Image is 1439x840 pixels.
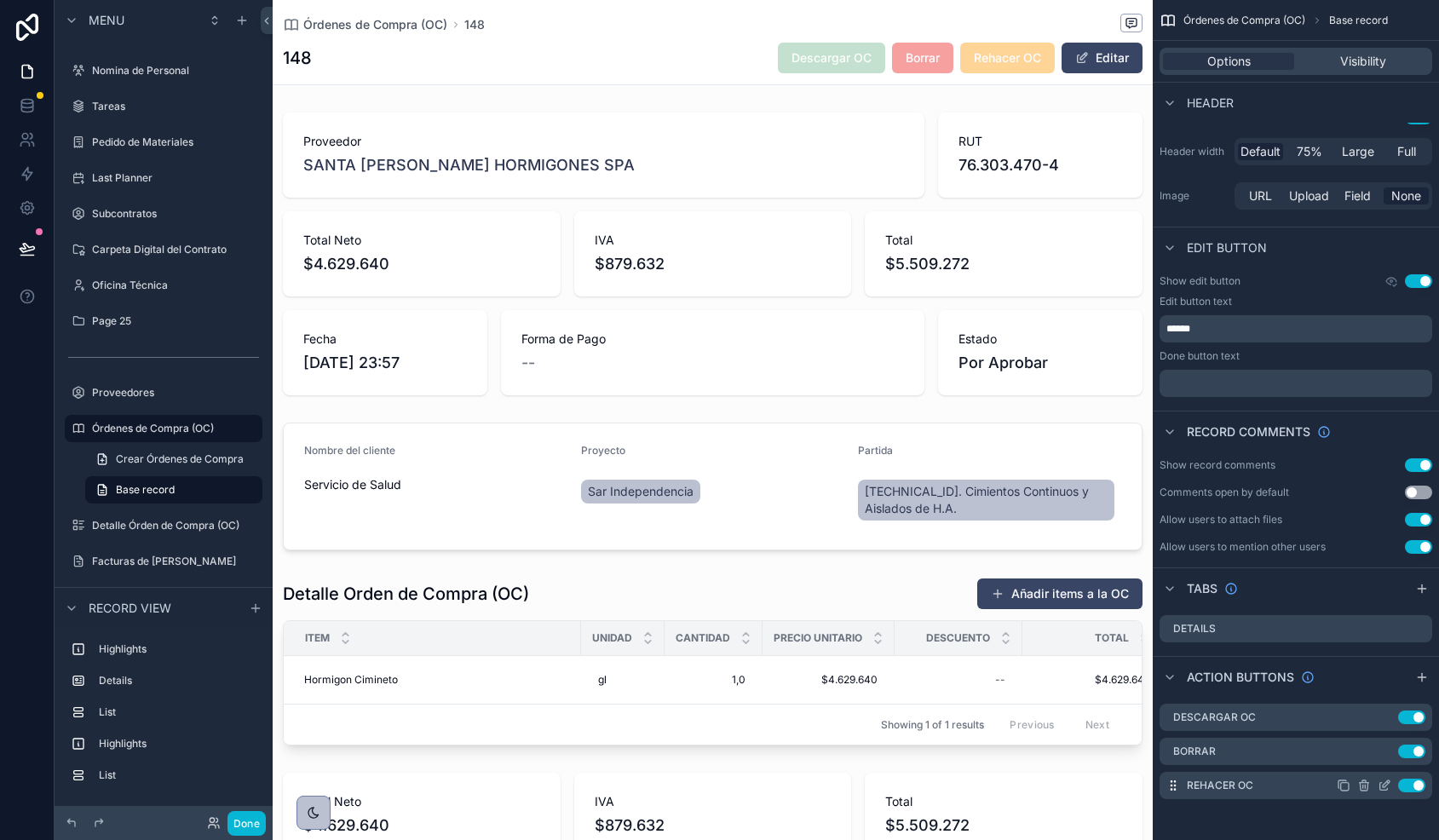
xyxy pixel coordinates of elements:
[1095,631,1129,645] span: Total
[65,308,262,335] a: Page 25
[676,631,730,645] span: Cantidad
[1249,187,1272,204] span: URL
[283,46,312,70] h1: 148
[92,64,259,78] label: Nomina de Personal
[1391,187,1421,204] span: None
[65,57,262,84] a: Nomina de Personal
[1187,95,1234,112] span: Header
[99,768,256,782] label: List
[65,379,262,406] a: Proveedores
[92,207,259,221] label: Subcontratos
[1160,513,1282,526] div: Allow users to attach files
[1397,143,1416,160] span: Full
[92,519,259,532] label: Detalle Órden de Compra (OC)
[1160,349,1240,363] label: Done button text
[89,12,124,29] span: Menu
[99,705,256,719] label: List
[116,483,175,497] span: Base record
[1187,669,1294,686] span: Action buttons
[1173,711,1256,724] label: Descargar OC
[1207,53,1251,70] span: Options
[1342,143,1374,160] span: Large
[92,422,252,435] label: Órdenes de Compra (OC)
[1062,43,1143,73] button: Editar
[1187,779,1253,792] label: Rehacer OC
[92,135,259,149] label: Pedido de Materiales
[65,164,262,192] a: Last Planner
[1160,486,1289,499] div: Comments open by default
[85,446,262,473] a: Crear Órdenes de Compra
[227,811,266,836] button: Done
[1173,622,1216,636] label: Details
[1160,370,1432,397] div: scrollable content
[99,674,256,688] label: Details
[116,452,244,466] span: Crear Órdenes de Compra
[305,631,330,645] span: Item
[1160,295,1232,308] label: Edit button text
[1160,315,1432,342] div: scrollable content
[92,386,259,400] label: Proveedores
[92,279,259,292] label: Oficina Técnica
[1344,187,1371,204] span: Field
[926,631,990,645] span: Descuento
[55,628,273,806] div: scrollable content
[1329,14,1388,27] span: Base record
[1173,745,1216,758] label: Borrar
[65,584,262,611] a: Aprobar OC
[65,272,262,299] a: Oficina Técnica
[1160,189,1228,203] label: Image
[303,16,447,33] span: Órdenes de Compra (OC)
[1183,14,1305,27] span: Órdenes de Compra (OC)
[1340,53,1386,70] span: Visibility
[65,93,262,120] a: Tareas
[1187,580,1217,597] span: Tabs
[1289,187,1329,204] span: Upload
[1240,143,1281,160] span: Default
[1160,274,1240,288] label: Show edit button
[92,555,259,568] label: Facturas de [PERSON_NAME]
[1297,143,1322,160] span: 75%
[85,476,262,503] a: Base record
[65,548,262,575] a: Facturas de [PERSON_NAME]
[592,631,632,645] span: Unidad
[65,415,262,442] a: Órdenes de Compra (OC)
[92,171,259,185] label: Last Planner
[99,642,256,656] label: Highlights
[1160,145,1228,158] label: Header width
[283,16,447,33] a: Órdenes de Compra (OC)
[1160,540,1326,554] div: Allow users to mention other users
[65,512,262,539] a: Detalle Órden de Compra (OC)
[881,718,984,732] span: Showing 1 of 1 results
[92,100,259,113] label: Tareas
[65,236,262,263] a: Carpeta Digital del Contrato
[99,737,256,751] label: Highlights
[92,314,259,328] label: Page 25
[774,631,862,645] span: Precio Unitario
[89,600,171,617] span: Record view
[1187,239,1267,256] span: Edit button
[92,243,259,256] label: Carpeta Digital del Contrato
[1187,423,1310,440] span: Record comments
[65,129,262,156] a: Pedido de Materiales
[1160,458,1275,472] div: Show record comments
[65,200,262,227] a: Subcontratos
[464,16,485,33] a: 148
